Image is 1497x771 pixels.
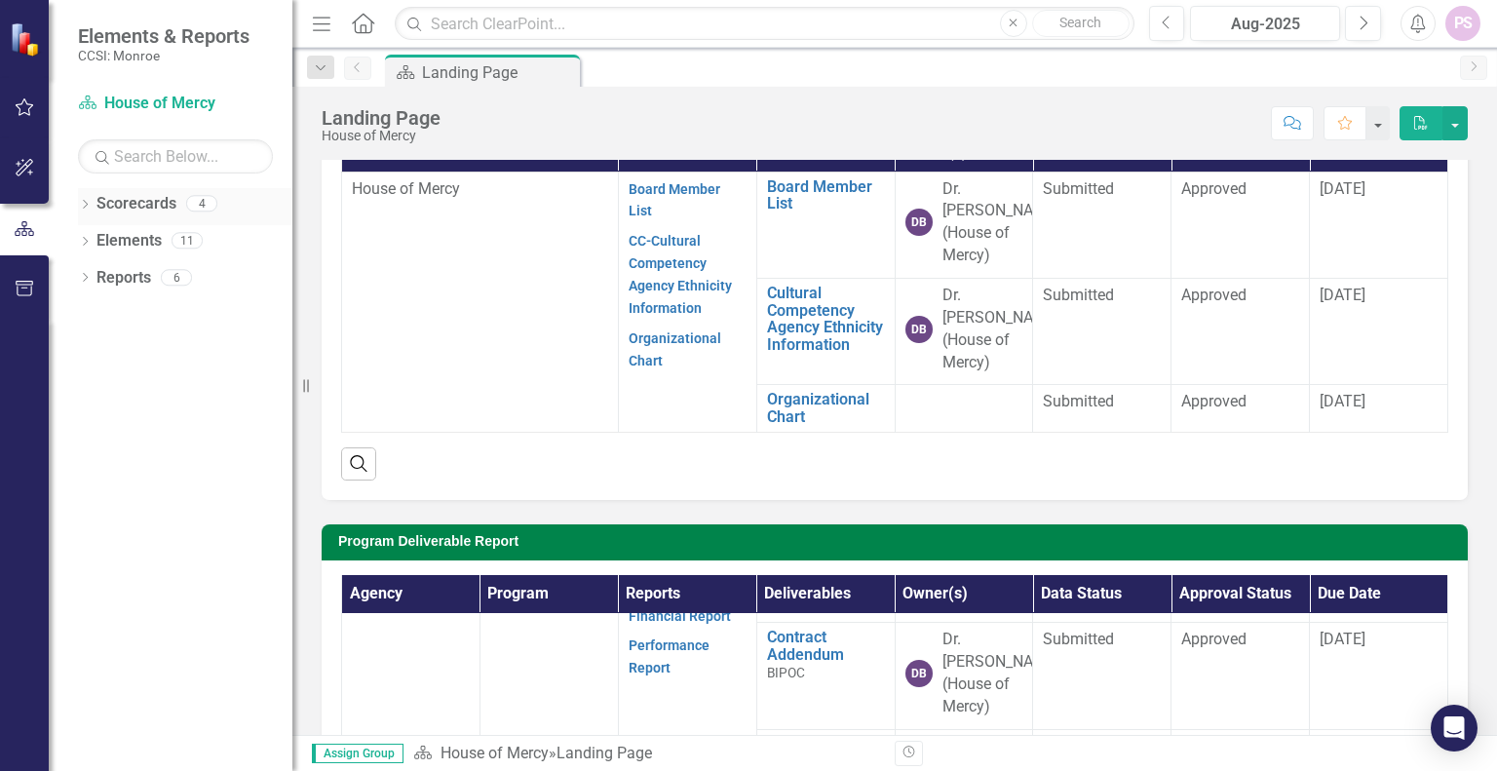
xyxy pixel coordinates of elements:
[1181,630,1247,648] span: Approved
[1320,392,1365,410] span: [DATE]
[756,279,895,385] td: Double-Click to Edit Right Click for Context Menu
[186,196,217,212] div: 4
[96,230,162,252] a: Elements
[1320,286,1365,304] span: [DATE]
[78,48,249,63] small: CCSI: Monroe
[352,178,608,201] p: House of Mercy
[1431,705,1478,752] div: Open Intercom Messenger
[1043,179,1114,198] span: Submitted
[1181,179,1247,198] span: Approved
[629,233,732,316] a: CC-Cultural Competency Agency Ethnicity Information
[1171,172,1310,278] td: Double-Click to Edit
[1320,179,1365,198] span: [DATE]
[1033,172,1171,278] td: Double-Click to Edit
[1171,385,1310,432] td: Double-Click to Edit
[312,744,403,763] span: Assign Group
[96,267,151,289] a: Reports
[338,534,1458,549] h3: Program Deliverable Report
[10,22,44,57] img: ClearPoint Strategy
[629,637,710,675] a: Performance Report
[322,129,441,143] div: House of Mercy
[756,385,895,432] td: Double-Click to Edit Right Click for Context Menu
[1445,6,1480,41] button: PS
[422,60,575,85] div: Landing Page
[767,665,805,680] span: BIPOC
[1197,13,1333,36] div: Aug-2025
[942,285,1059,373] div: Dr. [PERSON_NAME] (House of Mercy)
[629,608,731,624] a: Financial Report
[1033,623,1171,729] td: Double-Click to Edit
[767,391,885,425] a: Organizational Chart
[1171,279,1310,385] td: Double-Click to Edit
[1171,623,1310,729] td: Double-Click to Edit
[322,107,441,129] div: Landing Page
[78,93,273,115] a: House of Mercy
[78,139,273,173] input: Search Below...
[1033,385,1171,432] td: Double-Click to Edit
[756,623,895,729] td: Double-Click to Edit Right Click for Context Menu
[1320,630,1365,648] span: [DATE]
[629,181,720,219] a: Board Member List
[629,330,721,368] a: Organizational Chart
[441,744,549,762] a: House of Mercy
[1181,392,1247,410] span: Approved
[1033,279,1171,385] td: Double-Click to Edit
[942,629,1059,717] div: Dr. [PERSON_NAME] (House of Mercy)
[1181,286,1247,304] span: Approved
[413,743,880,765] div: »
[905,316,933,343] div: DB
[172,233,203,250] div: 11
[767,629,885,663] a: Contract Addendum
[905,209,933,236] div: DB
[767,178,885,212] a: Board Member List
[767,285,885,353] a: Cultural Competency Agency Ethnicity Information
[1059,15,1101,30] span: Search
[161,269,192,286] div: 6
[557,744,652,762] div: Landing Page
[1032,10,1130,37] button: Search
[1190,6,1340,41] button: Aug-2025
[942,178,1059,267] div: Dr. [PERSON_NAME] (House of Mercy)
[1043,630,1114,648] span: Submitted
[756,172,895,278] td: Double-Click to Edit Right Click for Context Menu
[905,660,933,687] div: DB
[96,193,176,215] a: Scorecards
[78,24,249,48] span: Elements & Reports
[1043,392,1114,410] span: Submitted
[1043,286,1114,304] span: Submitted
[395,7,1133,41] input: Search ClearPoint...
